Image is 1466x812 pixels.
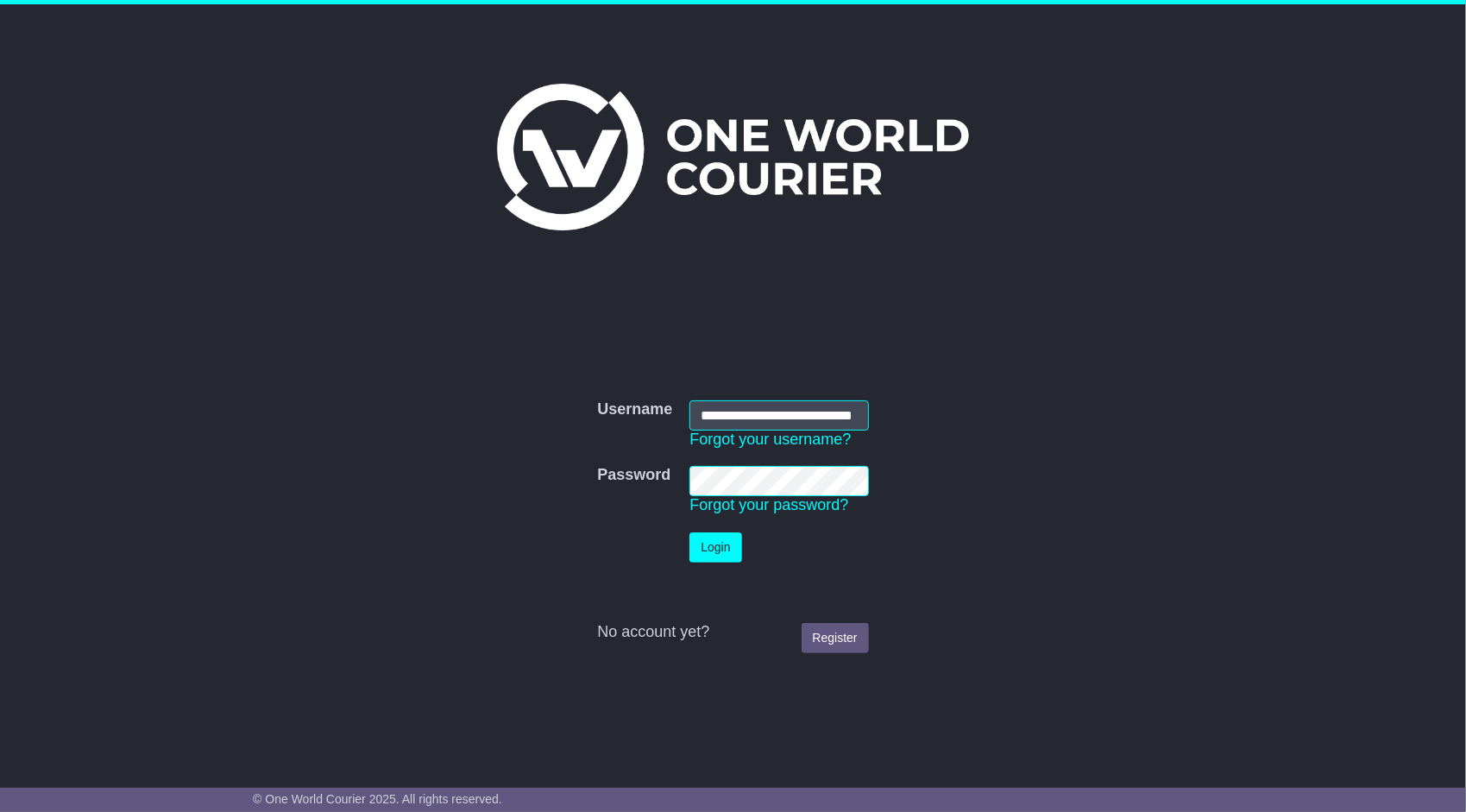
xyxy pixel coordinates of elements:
a: Register [802,623,869,653]
label: Username [597,400,672,419]
a: Forgot your username? [689,431,851,448]
a: Forgot your password? [689,496,848,513]
img: One World [497,84,968,230]
div: No account yet? [597,623,868,642]
label: Password [597,466,670,485]
span: © One World Courier 2025. All rights reserved. [253,792,502,806]
button: Login [689,532,741,563]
